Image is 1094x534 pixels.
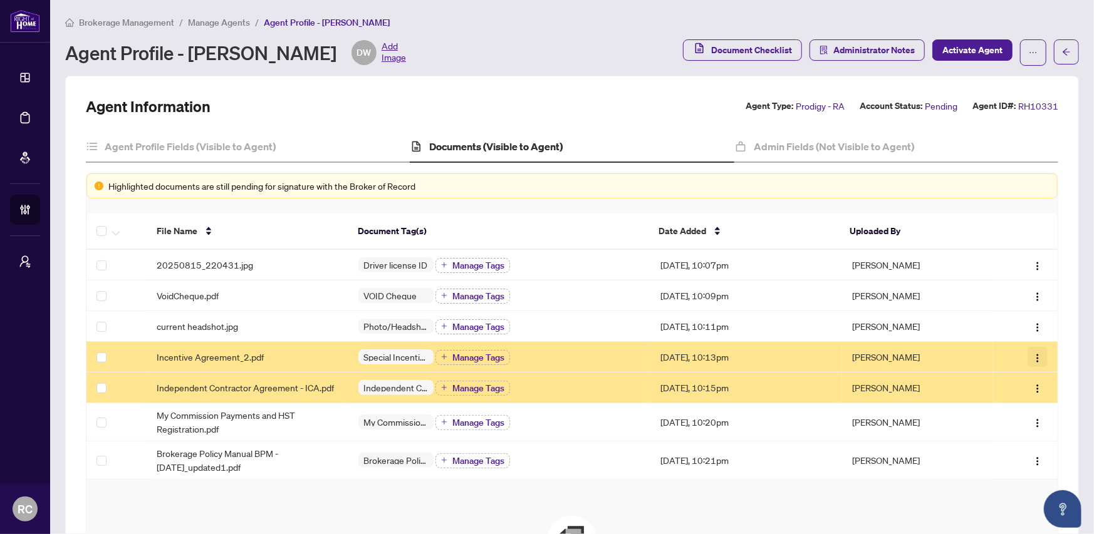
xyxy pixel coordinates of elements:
label: Agent ID#: [972,99,1016,113]
button: Manage Tags [435,415,510,430]
span: VOID Cheque [358,291,422,300]
td: [PERSON_NAME] [842,342,993,372]
span: exclamation-circle [95,182,103,190]
h4: Documents (Visible to Agent) [430,139,563,154]
span: Brokerage Management [79,17,174,28]
td: [DATE], 10:15pm [650,372,841,403]
span: Activate Agent [942,40,1003,60]
span: Manage Tags [452,418,504,427]
h4: Agent Profile Fields (Visible to Agent) [105,139,276,154]
span: Add Image [382,40,406,65]
img: Logo [1033,292,1043,302]
img: logo [10,9,40,33]
button: Manage Tags [435,258,510,273]
span: home [65,18,74,27]
td: [DATE], 10:13pm [650,342,841,372]
span: VoidCheque.pdf [157,289,219,302]
button: Logo [1028,285,1048,306]
td: [PERSON_NAME] [842,403,993,441]
td: [PERSON_NAME] [842,250,993,280]
span: Independent Contractor Agreement - ICA.pdf [157,381,334,394]
span: RH10331 [1018,99,1058,113]
td: [DATE], 10:09pm [650,280,841,311]
span: My Commission Payments and HST Registration.pdf [157,408,338,436]
span: Brokerage Policy Manual [358,456,434,465]
span: ellipsis [1029,48,1038,57]
span: Manage Tags [452,292,504,300]
td: [PERSON_NAME] [842,311,993,342]
img: Logo [1033,456,1043,466]
span: arrow-left [1062,48,1071,56]
button: Manage Tags [435,319,510,334]
li: / [179,15,183,29]
span: user-switch [19,255,31,268]
img: Logo [1033,384,1043,394]
span: plus [441,262,447,268]
span: Special Incentives Agreement [358,352,434,361]
span: plus [441,323,447,329]
button: Administrator Notes [810,39,925,61]
span: Manage Tags [452,353,504,362]
span: Photo/Headshot [358,322,434,331]
span: plus [441,457,447,463]
button: Manage Tags [435,289,510,304]
td: [PERSON_NAME] [842,372,993,403]
span: Brokerage Policy Manual BPM - [DATE]_updated1.pdf [157,446,338,474]
div: Agent Profile - [PERSON_NAME] [65,40,406,65]
td: [PERSON_NAME] [842,441,993,480]
td: [DATE], 10:11pm [650,311,841,342]
th: Uploaded By [840,213,990,250]
th: Date Added [649,213,840,250]
td: [DATE], 10:21pm [650,441,841,480]
label: Account Status: [860,99,922,113]
span: current headshot.jpg [157,319,238,333]
td: [DATE], 10:20pm [650,403,841,441]
span: Driver license ID [358,260,432,269]
span: Prodigy - RA [796,99,845,113]
div: Highlighted documents are still pending for signature with the Broker of Record [108,179,1050,193]
span: Manage Agents [188,17,250,28]
span: File Name [157,224,197,238]
span: 20250815_220431.jpg [157,258,253,272]
img: Logo [1033,261,1043,271]
button: Open asap [1044,490,1081,528]
img: Logo [1033,353,1043,363]
span: plus [441,419,447,425]
span: Pending [925,99,957,113]
span: Manage Tags [452,322,504,331]
span: RC [18,500,33,518]
img: Logo [1033,322,1043,332]
h2: Agent Information [86,96,211,116]
span: DW [357,46,372,59]
span: Manage Tags [452,261,504,270]
button: Logo [1028,450,1048,470]
button: Logo [1028,412,1048,432]
span: My Commission Payments and HST Registration [358,418,434,426]
button: Manage Tags [435,350,510,365]
h4: Admin Fields (Not Visible to Agent) [754,139,914,154]
span: plus [441,354,447,360]
span: Manage Tags [452,384,504,393]
li: / [255,15,259,29]
label: Agent Type: [746,99,793,113]
button: Logo [1028,255,1048,275]
td: [PERSON_NAME] [842,280,993,311]
button: Manage Tags [435,453,510,468]
span: Date Added [659,224,706,238]
span: Manage Tags [452,456,504,465]
span: plus [441,384,447,391]
td: [DATE], 10:07pm [650,250,841,280]
button: Logo [1028,347,1048,367]
span: plus [441,292,447,299]
span: solution [820,46,828,54]
img: Logo [1033,418,1043,428]
button: Logo [1028,377,1048,398]
th: Document Tag(s) [348,213,649,250]
span: Administrator Notes [833,40,915,60]
span: Independent Contractor Agreement [358,383,434,392]
button: Document Checklist [683,39,802,61]
span: Incentive Agreement_2.pdf [157,350,264,364]
span: Agent Profile - [PERSON_NAME] [264,17,390,28]
button: Activate Agent [932,39,1013,61]
button: Logo [1028,316,1048,336]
